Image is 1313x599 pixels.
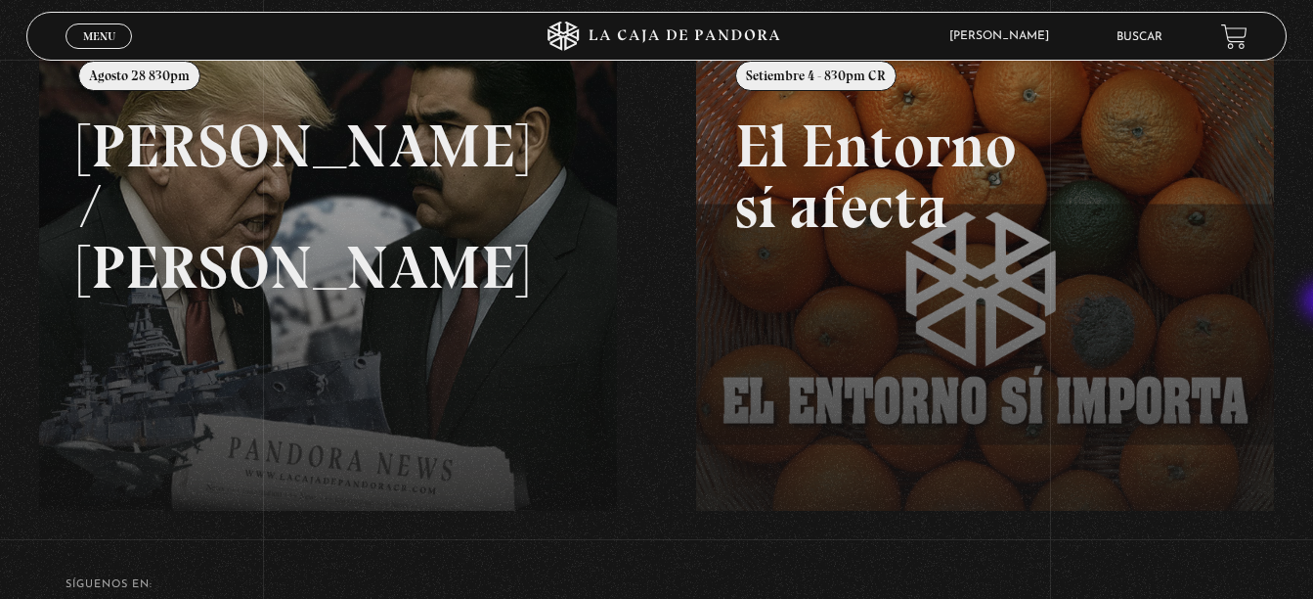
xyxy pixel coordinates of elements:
span: Cerrar [76,47,122,61]
span: [PERSON_NAME] [940,30,1069,42]
h4: SÍguenos en: [66,579,1247,590]
span: Menu [83,30,115,42]
a: View your shopping cart [1221,23,1247,50]
a: Buscar [1116,31,1162,43]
